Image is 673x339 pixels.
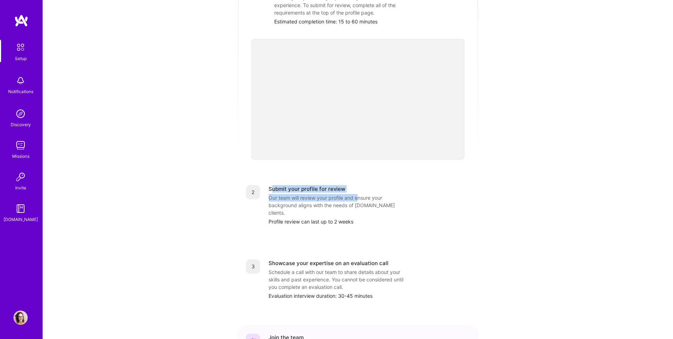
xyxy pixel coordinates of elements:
div: Missions [12,152,29,160]
div: Our team will review your profile and ensure your background aligns with the needs of [DOMAIN_NAM... [269,194,410,216]
img: setup [13,40,28,55]
img: discovery [13,107,28,121]
div: 2 [246,185,260,199]
div: Evaluation interview duration: 30-45 minutes [269,292,470,300]
div: 3 [246,259,260,274]
div: [DOMAIN_NAME] [4,216,38,223]
img: Invite [13,170,28,184]
img: guide book [13,201,28,216]
img: User Avatar [13,311,28,325]
div: Showcase your expertise on an evaluation call [269,259,388,267]
iframe: video [252,39,464,160]
img: logo [14,14,28,27]
div: Estimated completion time: 15 to 60 minutes [274,18,464,25]
div: Setup [15,55,27,62]
div: Invite [15,184,26,192]
img: bell [13,74,28,88]
div: Submit your profile for review [269,185,345,193]
div: Profile review can last up to 2 weeks [269,218,470,225]
div: Schedule a call with our team to share details about your skills and past experience. You cannot ... [269,268,410,291]
a: User Avatar [12,311,29,325]
div: Notifications [8,88,33,95]
img: teamwork [13,138,28,152]
div: Discovery [11,121,31,128]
